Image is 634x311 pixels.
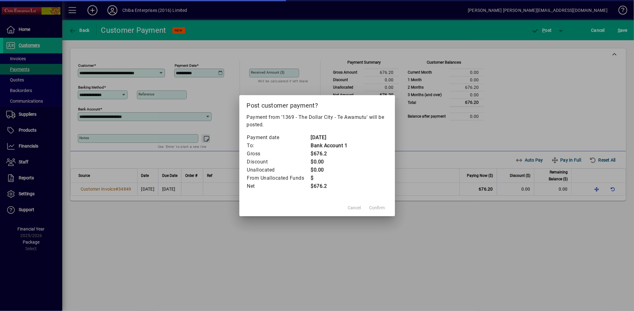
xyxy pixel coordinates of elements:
[247,158,311,166] td: Discount
[247,182,311,190] td: Net
[311,158,348,166] td: $0.00
[247,150,311,158] td: Gross
[247,134,311,142] td: Payment date
[247,142,311,150] td: To:
[239,95,395,113] h2: Post customer payment?
[311,142,348,150] td: Bank Account 1
[247,174,311,182] td: From Unallocated Funds
[247,114,387,129] p: Payment from '1369 - The Dollar City - Te Awamutu' will be posted.
[311,174,348,182] td: $
[311,166,348,174] td: $0.00
[311,150,348,158] td: $676.2
[311,182,348,190] td: $676.2
[247,166,311,174] td: Unallocated
[311,134,348,142] td: [DATE]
